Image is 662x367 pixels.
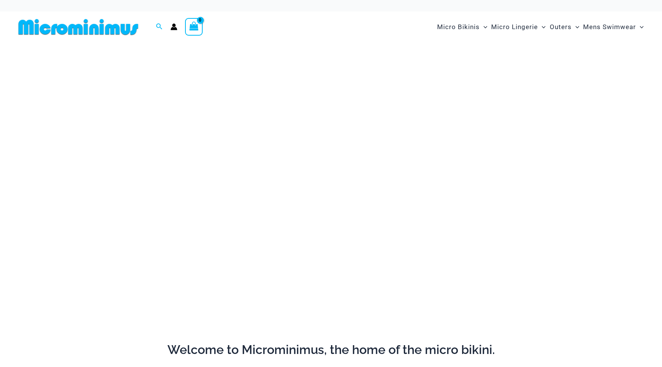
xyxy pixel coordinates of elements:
a: Micro BikinisMenu ToggleMenu Toggle [435,15,489,39]
span: Menu Toggle [538,17,546,37]
h2: Welcome to Microminimus, the home of the micro bikini. [21,342,641,358]
span: Micro Lingerie [491,17,538,37]
a: Search icon link [156,22,163,32]
span: Menu Toggle [636,17,644,37]
nav: Site Navigation [434,14,647,40]
a: Account icon link [170,23,177,30]
span: Menu Toggle [572,17,579,37]
span: Outers [550,17,572,37]
img: MM SHOP LOGO FLAT [15,18,141,36]
a: Micro LingerieMenu ToggleMenu Toggle [489,15,547,39]
span: Menu Toggle [480,17,487,37]
a: OutersMenu ToggleMenu Toggle [548,15,581,39]
a: View Shopping Cart, empty [185,18,203,36]
a: Mens SwimwearMenu ToggleMenu Toggle [581,15,646,39]
span: Mens Swimwear [583,17,636,37]
span: Micro Bikinis [437,17,480,37]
